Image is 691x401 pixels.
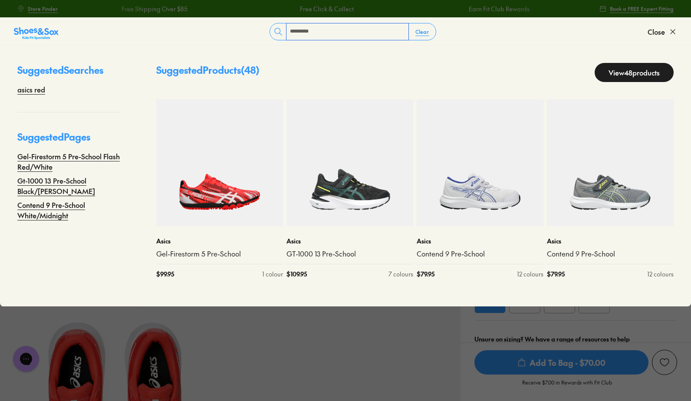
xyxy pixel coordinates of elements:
[156,237,283,246] p: Asics
[156,249,283,259] a: Gel-Firestorm 5 Pre-School
[547,270,565,279] span: $ 79.95
[241,63,260,76] span: ( 48 )
[547,237,674,246] p: Asics
[14,26,59,40] img: SNS_Logo_Responsive.svg
[17,1,58,16] a: Store Finder
[417,237,543,246] p: Asics
[595,63,674,82] a: View48products
[17,84,45,95] a: asics red
[156,270,174,279] span: $ 99.95
[652,350,677,375] button: Add to Wishlist
[17,63,122,84] p: Suggested Searches
[286,249,413,259] a: GT-1000 13 Pre-School
[408,24,436,39] button: Clear
[417,249,543,259] a: Contend 9 Pre-School
[547,249,674,259] a: Contend 9 Pre-School
[610,5,674,13] span: Book a FREE Expert Fitting
[28,5,58,13] span: Store Finder
[14,25,59,39] a: Shoes &amp; Sox
[9,343,43,375] iframe: Gorgias live chat messenger
[474,335,677,344] div: Unsure on sizing? We have a range of resources to help
[17,151,122,172] a: Gel-Firestorm 5 Pre-School Flash Red/White
[353,4,414,13] a: Earn Fit Club Rewards
[523,4,589,13] a: Free Shipping Over $85
[648,22,677,41] button: Close
[262,270,283,279] div: 1 colour
[286,237,413,246] p: Asics
[184,4,238,13] a: Free Click & Collect
[522,378,612,394] p: Receive $7.00 in Rewards with Fit Club
[17,200,122,220] a: Contend 9 Pre-School White/Midnight
[286,270,307,279] span: $ 109.95
[648,26,665,37] span: Close
[17,130,122,151] p: Suggested Pages
[647,270,674,279] div: 12 colours
[599,1,674,16] a: Book a FREE Expert Fitting
[517,270,543,279] div: 12 colours
[417,270,434,279] span: $ 79.95
[474,350,648,375] button: Add To Bag - $70.00
[156,63,260,82] p: Suggested Products
[388,270,413,279] div: 7 colours
[17,175,122,196] a: Gt-1000 13 Pre-School Black/[PERSON_NAME]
